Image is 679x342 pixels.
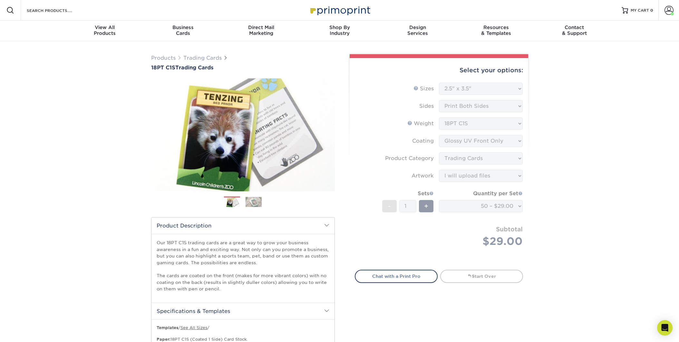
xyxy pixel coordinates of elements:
[26,6,89,14] input: SEARCH PRODUCTS.....
[440,270,523,283] a: Start Over
[66,25,144,36] div: Products
[246,197,262,207] img: Trading Cards 02
[379,25,457,30] span: Design
[300,25,379,30] span: Shop By
[222,25,300,30] span: Direct Mail
[300,25,379,36] div: Industry
[222,21,300,41] a: Direct MailMarketing
[307,3,372,17] img: Primoprint
[66,25,144,30] span: View All
[300,21,379,41] a: Shop ByIndustry
[355,270,438,283] a: Chat with a Print Pro
[180,325,207,330] a: See All Sizes
[379,21,457,41] a: DesignServices
[457,25,535,36] div: & Templates
[535,25,614,30] span: Contact
[650,8,653,13] span: 0
[151,55,176,61] a: Products
[144,25,222,36] div: Cards
[457,25,535,30] span: Resources
[151,65,335,71] a: 18PT C1STrading Cards
[144,25,222,30] span: Business
[183,55,222,61] a: Trading Cards
[151,65,335,71] h1: Trading Cards
[144,21,222,41] a: BusinessCards
[457,21,535,41] a: Resources& Templates
[355,58,523,83] div: Select your options:
[222,25,300,36] div: Marketing
[379,25,457,36] div: Services
[151,303,335,319] h2: Specifications & Templates
[66,21,144,41] a: View AllProducts
[157,337,170,342] strong: Paper:
[157,325,178,330] b: Templates
[151,71,335,198] img: 18PT C1S 01
[224,197,240,208] img: Trading Cards 01
[151,65,175,71] span: 18PT C1S
[535,25,614,36] div: & Support
[151,217,335,234] h2: Product Description
[631,8,649,13] span: MY CART
[657,320,673,336] div: Open Intercom Messenger
[535,21,614,41] a: Contact& Support
[157,239,329,292] p: Our 18PT C1S trading cards are a great way to grow your business awareness in a fun and exciting ...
